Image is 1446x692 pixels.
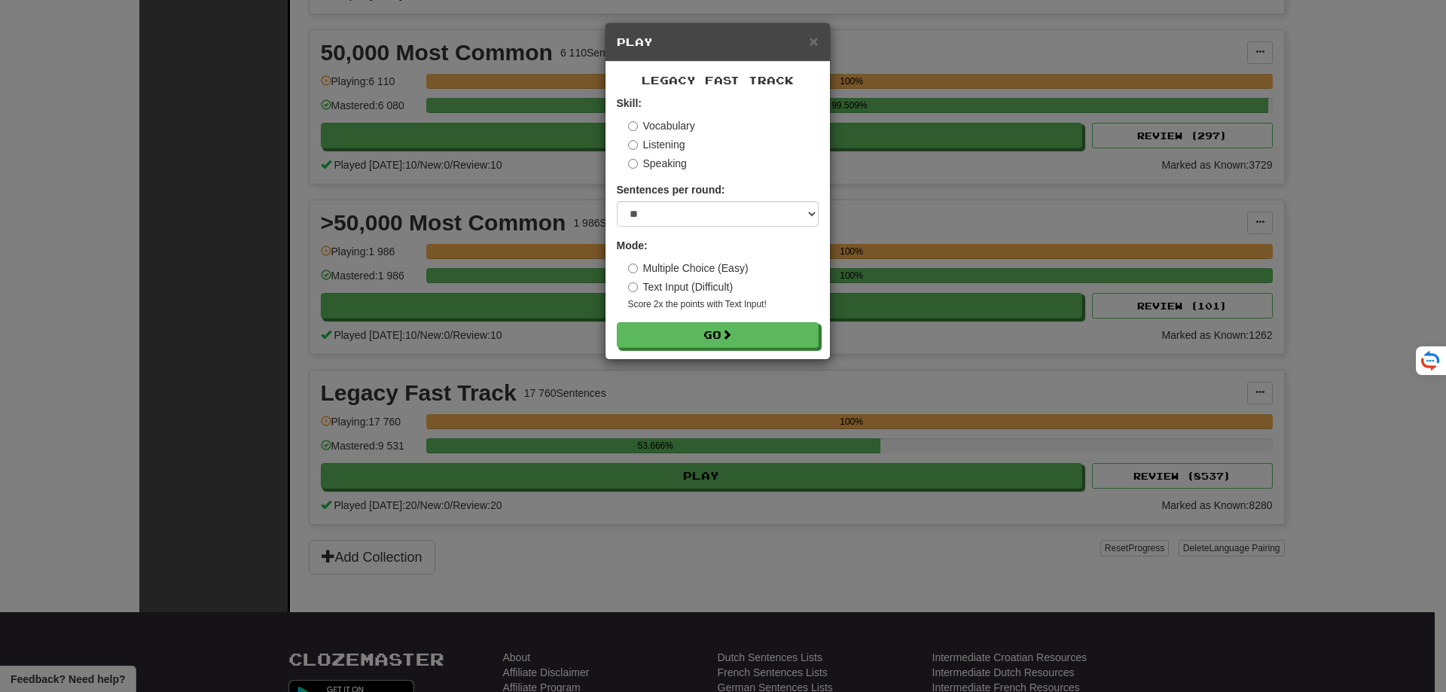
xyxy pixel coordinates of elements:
[628,279,734,294] label: Text Input (Difficult)
[628,264,638,273] input: Multiple Choice (Easy)
[628,261,749,276] label: Multiple Choice (Easy)
[809,32,818,50] span: ×
[628,140,638,150] input: Listening
[628,298,819,311] small: Score 2x the points with Text Input !
[628,159,638,169] input: Speaking
[617,322,819,348] button: Go
[617,35,819,50] h5: Play
[809,33,818,49] button: Close
[628,282,638,292] input: Text Input (Difficult)
[642,74,794,87] span: Legacy Fast Track
[617,182,725,197] label: Sentences per round:
[628,137,685,152] label: Listening
[628,121,638,131] input: Vocabulary
[617,239,648,251] strong: Mode:
[617,97,642,109] strong: Skill:
[628,156,687,171] label: Speaking
[628,118,695,133] label: Vocabulary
